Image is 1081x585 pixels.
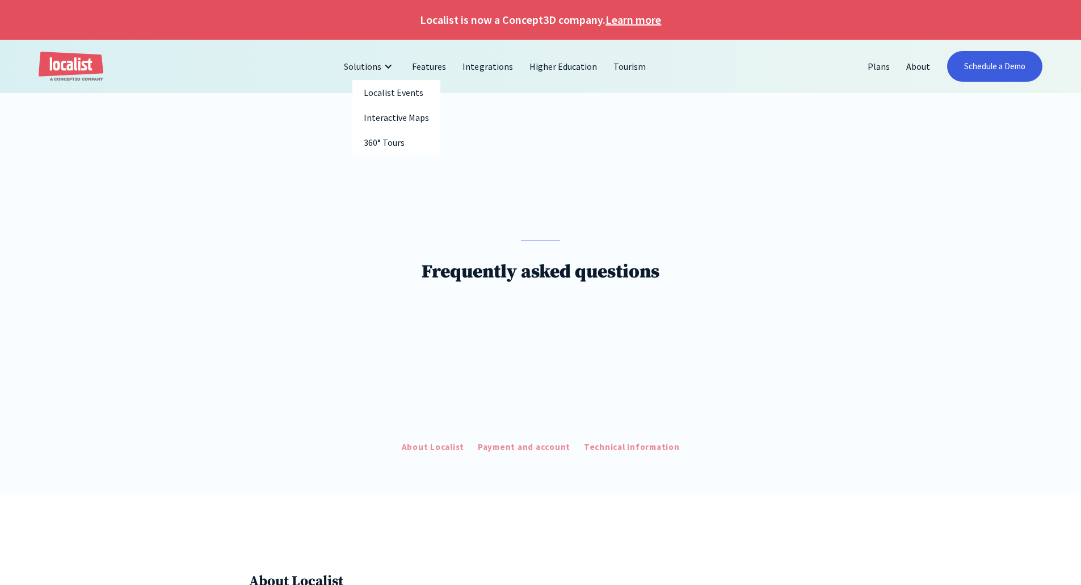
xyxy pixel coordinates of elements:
[352,80,440,155] nav: Solutions
[352,105,440,130] a: Interactive Maps
[352,80,440,105] a: Localist Events
[860,53,898,80] a: Plans
[352,130,440,155] a: 360° Tours
[478,441,570,454] div: Payment and account
[521,53,605,80] a: Higher Education
[581,438,683,457] a: Technical information
[475,438,573,457] a: Payment and account
[344,60,381,73] div: Solutions
[455,53,521,80] a: Integrations
[584,441,680,454] div: Technical information
[39,52,103,82] a: home
[335,53,404,80] div: Solutions
[422,260,659,284] h1: Frequently asked questions
[605,53,654,80] a: Tourism
[402,441,465,454] div: About Localist
[947,51,1042,82] a: Schedule a Demo
[898,53,939,80] a: About
[404,53,455,80] a: Features
[399,438,468,457] a: About Localist
[605,11,661,28] a: Learn more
